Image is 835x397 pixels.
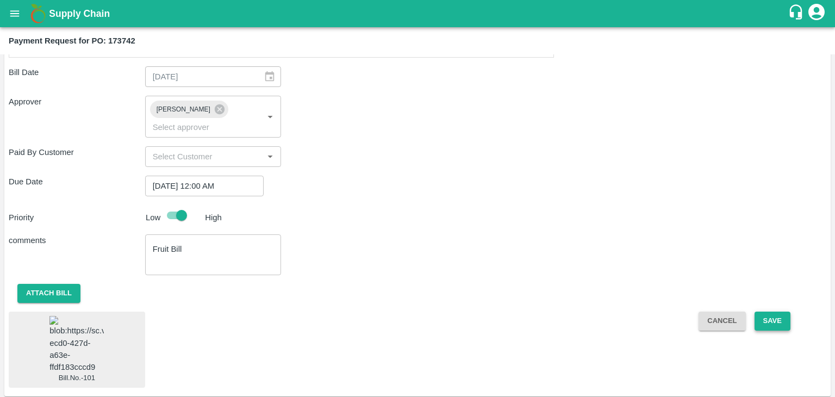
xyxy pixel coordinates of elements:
[263,150,277,164] button: Open
[59,373,95,383] span: Bill.No.-101
[17,284,80,303] button: Attach bill
[755,312,790,331] button: Save
[699,312,745,331] button: Cancel
[9,146,145,158] p: Paid By Customer
[9,36,135,45] b: Payment Request for PO: 173742
[788,4,807,23] div: customer-support
[150,104,217,115] span: [PERSON_NAME]
[49,6,788,21] a: Supply Chain
[9,234,145,246] p: comments
[2,1,27,26] button: open drawer
[9,66,145,78] p: Bill Date
[146,212,160,224] p: Low
[49,316,104,373] img: blob:https://sc.vegrow.in/24542b65-ecd0-427d-a63e-ffdf183cccd9
[148,150,260,164] input: Select Customer
[145,176,256,196] input: Choose date, selected date is Sep 6, 2025
[49,8,110,19] b: Supply Chain
[148,120,246,134] input: Select approver
[807,2,826,25] div: account of current user
[153,244,274,266] textarea: Fruit Bill
[9,212,141,224] p: Priority
[150,101,228,118] div: [PERSON_NAME]
[27,3,49,24] img: logo
[9,96,145,108] p: Approver
[9,176,145,188] p: Due Date
[145,66,255,87] input: Bill Date
[263,109,277,123] button: Open
[205,212,222,224] p: High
